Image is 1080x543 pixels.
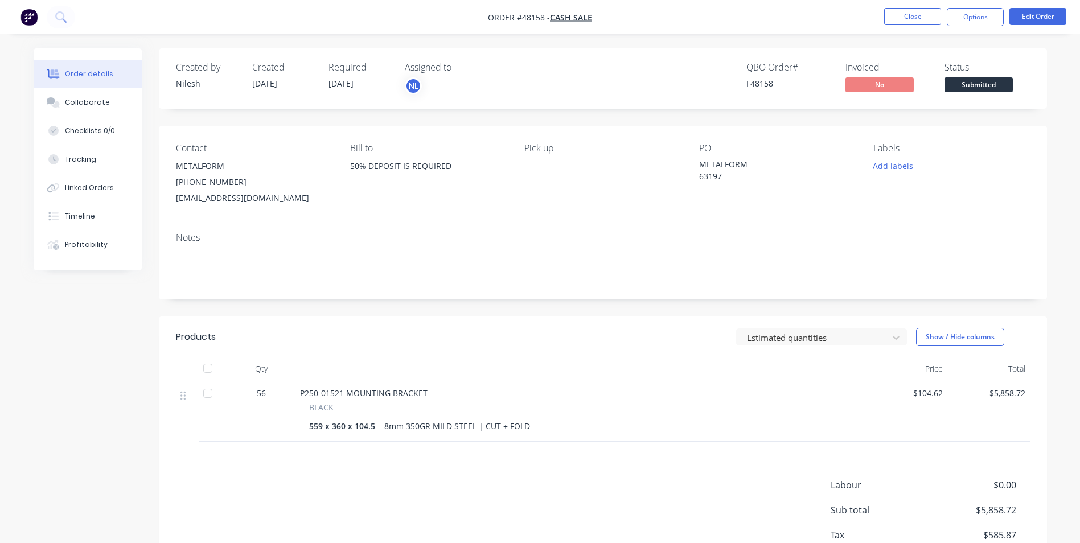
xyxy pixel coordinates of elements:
[328,62,391,73] div: Required
[176,62,239,73] div: Created by
[845,77,914,92] span: No
[252,78,277,89] span: [DATE]
[831,503,932,517] span: Sub total
[176,174,332,190] div: [PHONE_NUMBER]
[350,158,506,174] div: 50% DEPOSIT IS REQUIRED
[947,357,1030,380] div: Total
[176,143,332,154] div: Contact
[34,231,142,259] button: Profitability
[176,190,332,206] div: [EMAIL_ADDRESS][DOMAIN_NAME]
[176,232,1030,243] div: Notes
[873,143,1029,154] div: Labels
[176,330,216,344] div: Products
[916,328,1004,346] button: Show / Hide columns
[831,478,932,492] span: Labour
[176,158,332,174] div: METALFORM
[931,478,1016,492] span: $0.00
[746,77,832,89] div: F48158
[931,503,1016,517] span: $5,858.72
[34,60,142,88] button: Order details
[845,62,931,73] div: Invoiced
[952,387,1025,399] span: $5,858.72
[65,154,96,164] div: Tracking
[884,8,941,25] button: Close
[328,78,354,89] span: [DATE]
[931,528,1016,542] span: $585.87
[699,143,855,154] div: PO
[227,357,295,380] div: Qty
[65,69,113,79] div: Order details
[488,12,550,23] span: Order #48158 -
[350,143,506,154] div: Bill to
[550,12,592,23] a: CASH SALE
[746,62,832,73] div: QBO Order #
[865,357,947,380] div: Price
[945,77,1013,94] button: Submitted
[309,418,380,434] div: 559 x 360 x 104.5
[869,387,943,399] span: $104.62
[34,202,142,231] button: Timeline
[405,62,519,73] div: Assigned to
[831,528,932,542] span: Tax
[947,8,1004,26] button: Options
[20,9,38,26] img: Factory
[65,240,108,250] div: Profitability
[34,145,142,174] button: Tracking
[252,62,315,73] div: Created
[405,77,422,94] button: NL
[65,211,95,221] div: Timeline
[257,387,266,399] span: 56
[867,158,919,174] button: Add labels
[34,174,142,202] button: Linked Orders
[65,183,114,193] div: Linked Orders
[524,143,680,154] div: Pick up
[65,126,115,136] div: Checklists 0/0
[176,77,239,89] div: Nilesh
[699,158,841,182] div: METALFORM 63197
[350,158,506,195] div: 50% DEPOSIT IS REQUIRED
[1009,8,1066,25] button: Edit Order
[34,117,142,145] button: Checklists 0/0
[65,97,110,108] div: Collaborate
[34,88,142,117] button: Collaborate
[300,388,428,398] span: P250-01521 MOUNTING BRACKET
[380,418,535,434] div: 8mm 350GR MILD STEEL | CUT + FOLD
[176,158,332,206] div: METALFORM[PHONE_NUMBER][EMAIL_ADDRESS][DOMAIN_NAME]
[945,77,1013,92] span: Submitted
[309,401,334,413] span: BLACK
[945,62,1030,73] div: Status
